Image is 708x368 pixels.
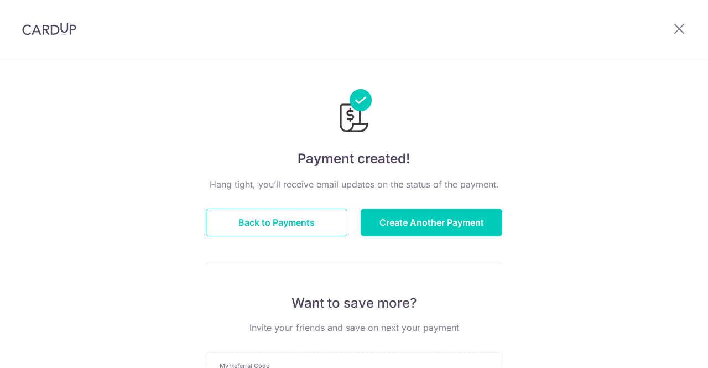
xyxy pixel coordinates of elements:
p: Want to save more? [206,294,502,312]
button: Create Another Payment [361,209,502,236]
p: Hang tight, you’ll receive email updates on the status of the payment. [206,178,502,191]
p: Invite your friends and save on next your payment [206,321,502,334]
h4: Payment created! [206,149,502,169]
img: Payments [336,89,372,136]
button: Back to Payments [206,209,347,236]
img: CardUp [22,22,76,35]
